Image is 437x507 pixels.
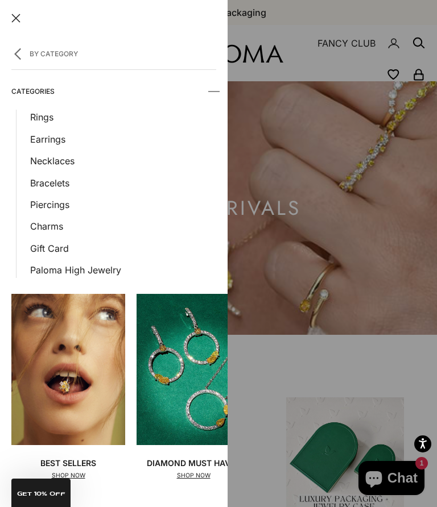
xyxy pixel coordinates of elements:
a: Necklaces [30,153,216,168]
a: Gift Card [30,241,216,256]
p: Best Sellers [40,456,96,469]
summary: Categories [11,74,216,109]
p: SHOP NOW [40,471,96,480]
a: Paloma High Jewelry [30,263,216,277]
div: GET 10% Off [11,479,71,507]
button: By Category [11,36,216,70]
a: Piercings [30,197,216,212]
p: Diamond Must Haves [147,456,240,469]
a: Earrings [30,132,216,147]
a: Rings [30,110,216,124]
a: Bracelets [30,176,216,190]
span: GET 10% Off [17,491,65,497]
p: SHOP NOW [147,471,240,480]
a: Best SellersSHOP NOW [11,294,125,481]
a: Diamond Must HavesSHOP NOW [137,294,250,481]
a: Charms [30,219,216,234]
